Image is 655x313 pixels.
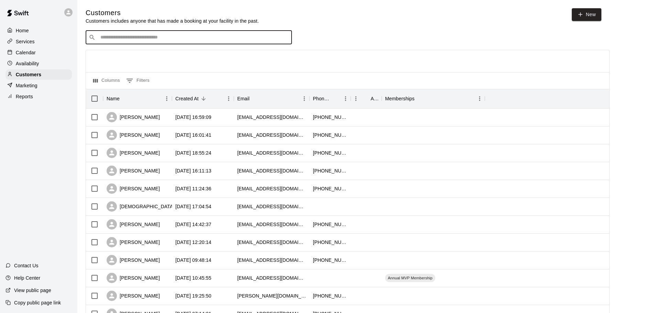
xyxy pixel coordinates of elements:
h5: Customers [86,8,259,18]
button: Menu [299,93,309,104]
div: Search customers by name or email [86,31,292,44]
div: randiespinoza07@gmail.com [237,167,306,174]
button: Menu [223,93,234,104]
span: Annual MVP Membership [385,275,435,281]
p: Customers includes anyone that has made a booking at your facility in the past. [86,18,259,24]
button: Select columns [91,75,122,86]
p: Customers [16,71,41,78]
div: chickpowers@yahoo.com [237,203,306,210]
div: +15078848378 [313,114,347,121]
div: [DEMOGRAPHIC_DATA] Powers [107,201,192,212]
p: Marketing [16,82,37,89]
div: jameswitt0905@gmail.com [237,239,306,246]
div: [PERSON_NAME] [107,255,160,265]
a: New [572,8,601,21]
div: 2025-09-09 16:59:09 [175,114,211,121]
div: 2025-09-06 10:45:55 [175,275,211,281]
div: Email [237,89,250,108]
div: 2025-09-09 16:01:41 [175,132,211,138]
div: [PERSON_NAME] [107,237,160,247]
div: +15202278801 [313,292,347,299]
div: 2025-09-07 17:04:54 [175,203,211,210]
div: Created At [175,89,199,108]
div: ayodele.olatunji@gmail.com [237,275,306,281]
div: [PERSON_NAME] [107,112,160,122]
a: Reports [6,91,72,102]
p: Home [16,27,29,34]
div: [PERSON_NAME] [107,273,160,283]
button: Sort [199,94,208,103]
p: Contact Us [14,262,39,269]
button: Menu [340,93,351,104]
button: Sort [120,94,129,103]
div: +19492361854 [313,257,347,264]
a: Availability [6,58,72,69]
div: Age [371,89,378,108]
a: Marketing [6,80,72,91]
div: 2025-09-05 19:25:50 [175,292,211,299]
div: 2025-09-08 11:24:36 [175,185,211,192]
div: +16023637118 [313,132,347,138]
div: woodrobigbo@gmail.com [237,132,306,138]
div: +14802259799 [313,221,347,228]
div: Age [351,89,382,108]
div: chan172001@yahoo.com [237,257,306,264]
button: Sort [361,94,371,103]
div: Name [107,89,120,108]
div: [PERSON_NAME] [107,183,160,194]
p: Reports [16,93,33,100]
div: [PERSON_NAME] [107,148,160,158]
p: Calendar [16,49,36,56]
div: Created At [172,89,234,108]
div: jdutra480@gmail.com [237,221,306,228]
div: [PERSON_NAME] [107,166,160,176]
button: Menu [351,93,361,104]
div: Memberships [385,89,415,108]
div: [PERSON_NAME] [107,291,160,301]
button: Sort [415,94,424,103]
div: Email [234,89,309,108]
div: +16232865752 [313,239,347,246]
div: 2025-09-07 12:20:14 [175,239,211,246]
p: Services [16,38,35,45]
button: Sort [250,94,259,103]
div: Annual MVP Membership [385,274,435,282]
div: Name [103,89,172,108]
a: Home [6,25,72,36]
button: Menu [474,93,485,104]
a: Customers [6,69,72,80]
div: [PERSON_NAME] [107,130,160,140]
div: +18014002123 [313,149,347,156]
div: Memberships [382,89,485,108]
div: 2025-09-07 14:42:37 [175,221,211,228]
div: robert.grainger@asu.edu [237,292,306,299]
p: Copy public page link [14,299,61,306]
a: Calendar [6,47,72,58]
button: Sort [331,94,340,103]
div: 2025-09-07 09:48:14 [175,257,211,264]
div: 2025-09-08 18:55:24 [175,149,211,156]
div: caboivin13@gmail.com [237,185,306,192]
a: Services [6,36,72,47]
div: tavaredd@gmail.com [237,114,306,121]
div: Phone Number [309,89,351,108]
div: +14803137145 [313,185,347,192]
div: Phone Number [313,89,331,108]
p: View public page [14,287,51,294]
p: Availability [16,60,39,67]
div: +14808250867 [313,167,347,174]
p: Help Center [14,275,40,281]
div: 2025-09-08 16:11:13 [175,167,211,174]
div: teepsfam1@gmail.com [237,149,306,156]
button: Menu [162,93,172,104]
button: Show filters [124,75,151,86]
div: [PERSON_NAME] [107,219,160,230]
